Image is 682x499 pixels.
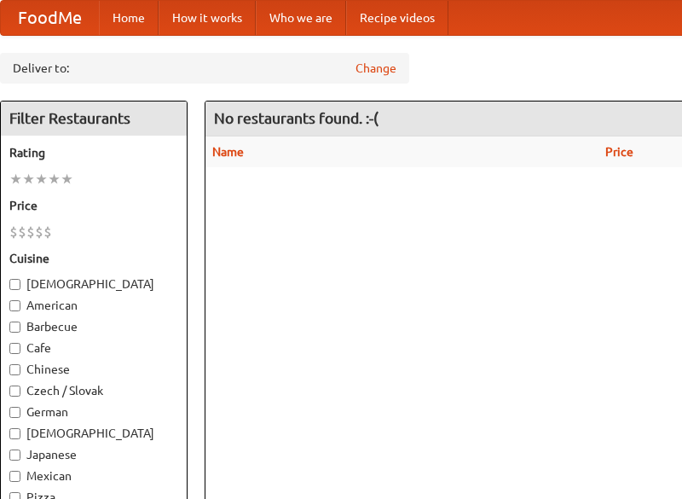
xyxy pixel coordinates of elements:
[346,1,448,35] a: Recipe videos
[159,1,256,35] a: How it works
[61,170,73,189] li: ★
[9,361,178,378] label: Chinese
[9,343,20,354] input: Cafe
[1,1,99,35] a: FoodMe
[9,425,178,442] label: [DEMOGRAPHIC_DATA]
[43,223,52,241] li: $
[48,170,61,189] li: ★
[9,403,178,421] label: German
[99,1,159,35] a: Home
[1,102,187,136] h4: Filter Restaurants
[9,407,20,418] input: German
[18,223,26,241] li: $
[9,450,20,461] input: Japanese
[9,428,20,439] input: [DEMOGRAPHIC_DATA]
[256,1,346,35] a: Who we are
[9,364,20,375] input: Chinese
[9,279,20,290] input: [DEMOGRAPHIC_DATA]
[35,223,43,241] li: $
[9,467,178,484] label: Mexican
[9,144,178,161] h5: Rating
[9,318,178,335] label: Barbecue
[9,322,20,333] input: Barbecue
[26,223,35,241] li: $
[9,382,178,399] label: Czech / Slovak
[9,197,178,214] h5: Price
[22,170,35,189] li: ★
[9,446,178,463] label: Japanese
[35,170,48,189] li: ★
[9,276,178,293] label: [DEMOGRAPHIC_DATA]
[212,145,244,159] a: Name
[214,110,379,126] ng-pluralize: No restaurants found. :-(
[9,170,22,189] li: ★
[9,300,20,311] input: American
[9,386,20,397] input: Czech / Slovak
[9,297,178,314] label: American
[9,339,178,357] label: Cafe
[9,250,178,267] h5: Cuisine
[9,471,20,482] input: Mexican
[605,145,633,159] a: Price
[355,60,396,77] a: Change
[9,223,18,241] li: $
